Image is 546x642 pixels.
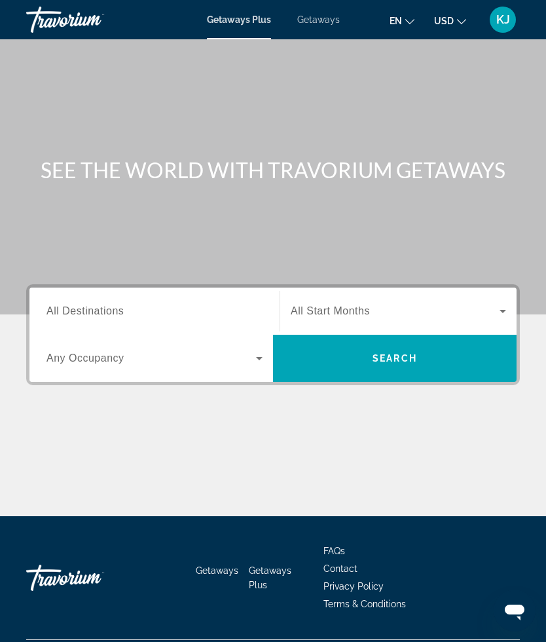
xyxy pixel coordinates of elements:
[323,563,357,574] a: Contact
[291,305,370,316] span: All Start Months
[26,558,157,597] a: Travorium
[249,565,291,590] a: Getaways Plus
[390,11,414,30] button: Change language
[323,546,345,556] a: FAQs
[390,16,402,26] span: en
[494,590,536,632] iframe: Button to launch messaging window
[196,565,238,576] a: Getaways
[486,6,520,33] button: User Menu
[207,14,271,25] a: Getaways Plus
[273,335,517,382] button: Search
[434,16,454,26] span: USD
[27,157,519,183] h1: SEE THE WORLD WITH TRAVORIUM GETAWAYS
[323,599,406,609] a: Terms & Conditions
[46,352,124,364] span: Any Occupancy
[496,13,510,26] span: KJ
[323,581,384,592] a: Privacy Policy
[26,3,157,37] a: Travorium
[46,305,124,316] span: All Destinations
[29,288,517,382] div: Search widget
[434,11,466,30] button: Change currency
[373,353,417,364] span: Search
[297,14,340,25] a: Getaways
